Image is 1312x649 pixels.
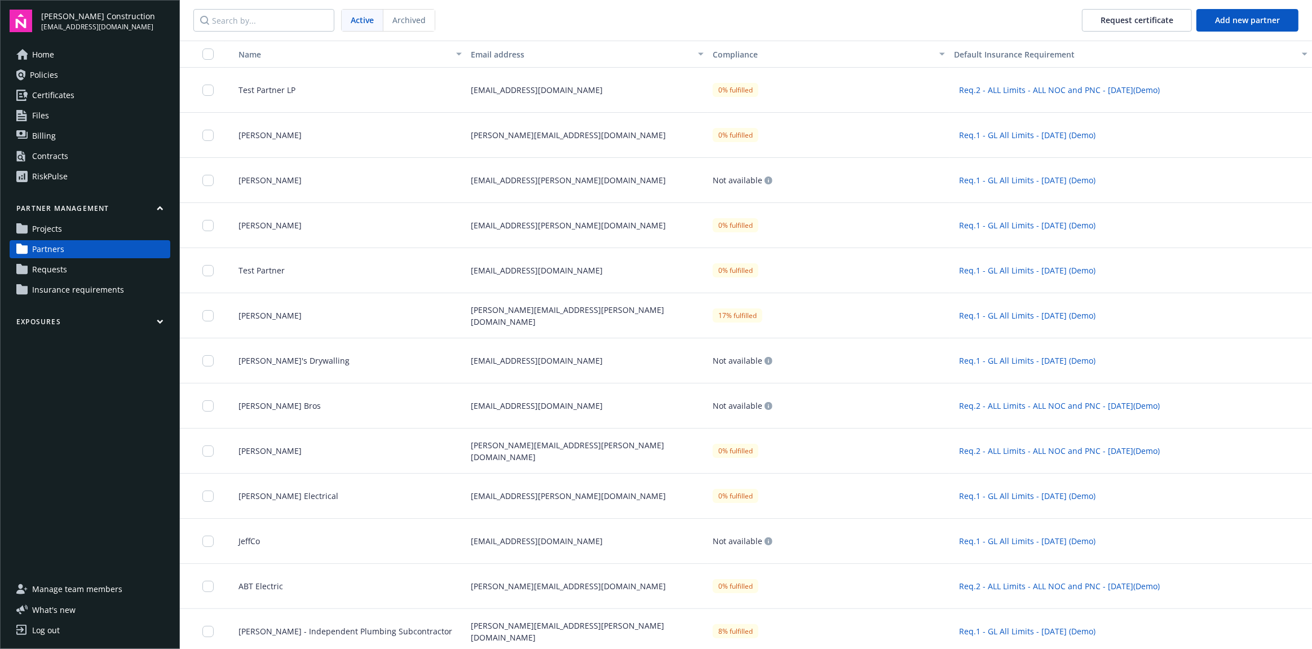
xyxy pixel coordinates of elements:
span: Home [32,46,54,64]
input: Toggle Row Selected [202,400,214,412]
span: Files [32,107,49,125]
input: Toggle Row Selected [202,310,214,321]
span: What ' s new [32,604,76,616]
div: [EMAIL_ADDRESS][PERSON_NAME][DOMAIN_NAME] [466,474,708,519]
span: [EMAIL_ADDRESS][DOMAIN_NAME] [41,22,155,32]
span: Req.1 - GL All Limits - [DATE] (Demo) [959,310,1095,321]
a: RiskPulse [10,167,170,186]
span: Req.2 - ALL Limits - ALL NOC and PNC - [DATE](Demo) [959,400,1160,412]
div: [PERSON_NAME][EMAIL_ADDRESS][DOMAIN_NAME] [466,564,708,609]
div: [EMAIL_ADDRESS][DOMAIN_NAME] [466,519,708,564]
button: Request certificate [1082,9,1192,32]
span: [PERSON_NAME]'s Drywalling [229,355,350,367]
div: 17% fulfilled [713,308,762,323]
span: JeffCo [229,535,260,547]
div: [EMAIL_ADDRESS][DOMAIN_NAME] [466,68,708,113]
span: [PERSON_NAME] [229,219,302,231]
span: Test Partner LP [229,84,295,96]
div: [EMAIL_ADDRESS][DOMAIN_NAME] [466,248,708,293]
span: [PERSON_NAME] [229,174,302,186]
a: Requests [10,261,170,279]
span: [PERSON_NAME] - Independent Plumbing Subcontractor [229,625,452,637]
div: RiskPulse [32,167,68,186]
div: Request certificate [1101,10,1173,31]
span: Policies [30,66,58,84]
button: [PERSON_NAME] Construction[EMAIL_ADDRESS][DOMAIN_NAME] [41,10,170,32]
input: Toggle Row Selected [202,491,214,502]
input: Toggle Row Selected [202,130,214,141]
a: Projects [10,220,170,238]
span: [PERSON_NAME] Construction [41,10,155,22]
div: [EMAIL_ADDRESS][DOMAIN_NAME] [466,383,708,429]
button: Email address [466,41,708,68]
span: Req.2 - ALL Limits - ALL NOC and PNC - [DATE](Demo) [959,84,1160,96]
a: Billing [10,127,170,145]
span: Req.2 - ALL Limits - ALL NOC and PNC - [DATE](Demo) [959,580,1160,592]
div: 0% fulfilled [713,83,758,97]
button: Compliance [708,41,949,68]
span: [PERSON_NAME] [229,310,302,321]
button: Req.2 - ALL Limits - ALL NOC and PNC - [DATE](Demo) [954,397,1165,414]
button: Req.2 - ALL Limits - ALL NOC and PNC - [DATE](Demo) [954,81,1165,99]
span: Certificates [32,86,74,104]
span: ABT Electric [229,580,283,592]
span: Req.1 - GL All Limits - [DATE] (Demo) [959,264,1095,276]
div: [PERSON_NAME][EMAIL_ADDRESS][PERSON_NAME][DOMAIN_NAME] [466,429,708,474]
span: [PERSON_NAME] Bros [229,400,321,412]
div: Log out [32,621,60,639]
input: Toggle Row Selected [202,445,214,457]
div: 0% fulfilled [713,444,758,458]
a: Contracts [10,147,170,165]
input: Select all [202,48,214,60]
span: Req.1 - GL All Limits - [DATE] (Demo) [959,174,1095,186]
button: Req.1 - GL All Limits - [DATE] (Demo) [954,307,1101,324]
button: Exposures [10,317,170,331]
input: Toggle Row Selected [202,536,214,547]
div: Email address [471,48,691,60]
button: Req.1 - GL All Limits - [DATE] (Demo) [954,622,1101,640]
div: Not available [713,402,772,410]
span: Req.1 - GL All Limits - [DATE] (Demo) [959,490,1095,502]
div: 0% fulfilled [713,218,758,232]
input: Toggle Row Selected [202,85,214,96]
span: [PERSON_NAME] [229,129,302,141]
div: Toggle SortBy [229,48,449,60]
div: Default Insurance Requirement [954,48,1295,60]
div: 0% fulfilled [713,128,758,142]
a: Home [10,46,170,64]
a: Manage team members [10,580,170,598]
div: [PERSON_NAME][EMAIL_ADDRESS][PERSON_NAME][DOMAIN_NAME] [466,293,708,338]
span: Requests [32,261,67,279]
div: [EMAIL_ADDRESS][DOMAIN_NAME] [466,338,708,383]
span: Req.1 - GL All Limits - [DATE] (Demo) [959,219,1095,231]
span: Test Partner [229,264,285,276]
a: Policies [10,66,170,84]
button: Req.2 - ALL Limits - ALL NOC and PNC - [DATE](Demo) [954,442,1165,460]
button: Partner management [10,204,170,218]
input: Toggle Row Selected [202,626,214,637]
button: Req.1 - GL All Limits - [DATE] (Demo) [954,171,1101,189]
span: Manage team members [32,580,122,598]
span: Req.1 - GL All Limits - [DATE] (Demo) [959,535,1095,547]
button: Req.1 - GL All Limits - [DATE] (Demo) [954,487,1101,505]
div: [PERSON_NAME][EMAIL_ADDRESS][DOMAIN_NAME] [466,113,708,158]
button: Req.1 - GL All Limits - [DATE] (Demo) [954,217,1101,234]
div: Contracts [32,147,68,165]
button: Add new partner [1196,9,1298,32]
div: Name [229,48,449,60]
span: Archived [392,14,426,26]
a: Partners [10,240,170,258]
div: Compliance [713,48,933,60]
span: [PERSON_NAME] [229,445,302,457]
img: navigator-logo.svg [10,10,32,32]
span: Req.1 - GL All Limits - [DATE] (Demo) [959,625,1095,637]
span: Add new partner [1215,15,1280,25]
div: [EMAIL_ADDRESS][PERSON_NAME][DOMAIN_NAME] [466,203,708,248]
input: Toggle Row Selected [202,220,214,231]
span: Insurance requirements [32,281,124,299]
input: Toggle Row Selected [202,581,214,592]
input: Search by... [193,9,334,32]
span: Req.2 - ALL Limits - ALL NOC and PNC - [DATE](Demo) [959,445,1160,457]
span: Req.1 - GL All Limits - [DATE] (Demo) [959,355,1095,367]
a: Files [10,107,170,125]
